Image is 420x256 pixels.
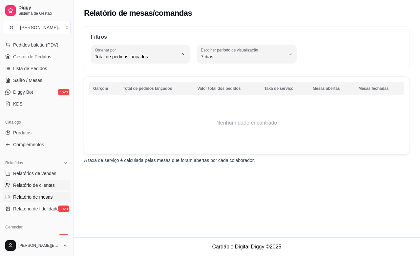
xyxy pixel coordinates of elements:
th: Total de pedidos lançados [119,82,194,95]
label: Ordenar por [95,47,118,53]
button: Pedidos balcão (PDV) [3,40,71,50]
a: Relatório de clientes [3,180,71,190]
div: [PERSON_NAME] ... [20,24,62,31]
button: Select a team [3,21,71,34]
label: Escolher período de visualização [201,47,260,53]
button: Escolher período de visualização7 dias [197,45,296,63]
span: Relatório de mesas [13,194,53,200]
span: Sistema de Gestão [18,11,68,16]
th: Mesas fechadas [354,82,404,95]
div: Catálogo [3,117,71,128]
a: Produtos [3,128,71,138]
span: Produtos [13,129,31,136]
a: Relatórios de vendas [3,168,71,179]
span: Relatórios de vendas [13,170,56,177]
footer: Cardápio Digital Diggy © 2025 [73,237,420,256]
span: Diggy [18,5,68,11]
a: Gestor de Pedidos [3,51,71,62]
span: Entregadores [13,234,41,241]
a: Diggy Botnovo [3,87,71,97]
span: Complementos [13,141,44,148]
a: Entregadoresnovo [3,232,71,243]
p: Filtros [91,33,403,41]
a: Relatório de fidelidadenovo [3,204,71,214]
span: [PERSON_NAME][EMAIL_ADDRESS][DOMAIN_NAME] [18,243,60,248]
a: Salão / Mesas [3,75,71,86]
a: Relatório de mesas [3,192,71,202]
span: Relatório de fidelidade [13,206,59,212]
a: KDS [3,99,71,109]
button: [PERSON_NAME][EMAIL_ADDRESS][DOMAIN_NAME] [3,238,71,253]
th: Mesas abertas [309,82,354,95]
span: Diggy Bot [13,89,33,95]
span: Gestor de Pedidos [13,53,51,60]
span: Pedidos balcão (PDV) [13,42,58,48]
span: 7 dias [201,53,284,60]
p: A taxa de serviço é calculada pelas mesas que foram abertas por cada colaborador. [84,157,409,164]
button: Ordenar porTotal de pedidos lançados [91,45,190,63]
span: Total de pedidos lançados [95,53,178,60]
span: Salão / Mesas [13,77,42,84]
h2: Relatório de mesas/comandas [84,8,192,18]
span: Relatórios [5,160,23,166]
a: Lista de Pedidos [3,63,71,74]
a: DiggySistema de Gestão [3,3,71,18]
span: G [8,24,15,31]
span: Lista de Pedidos [13,65,47,72]
th: Valor total dos pedidos [194,82,261,95]
th: Taxa de serviço [260,82,309,95]
span: KDS [13,101,23,107]
span: Relatório de clientes [13,182,55,188]
div: Gerenciar [3,222,71,232]
td: Nenhum dado encontrado [89,97,404,149]
a: Complementos [3,139,71,150]
th: Garçom [89,82,119,95]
